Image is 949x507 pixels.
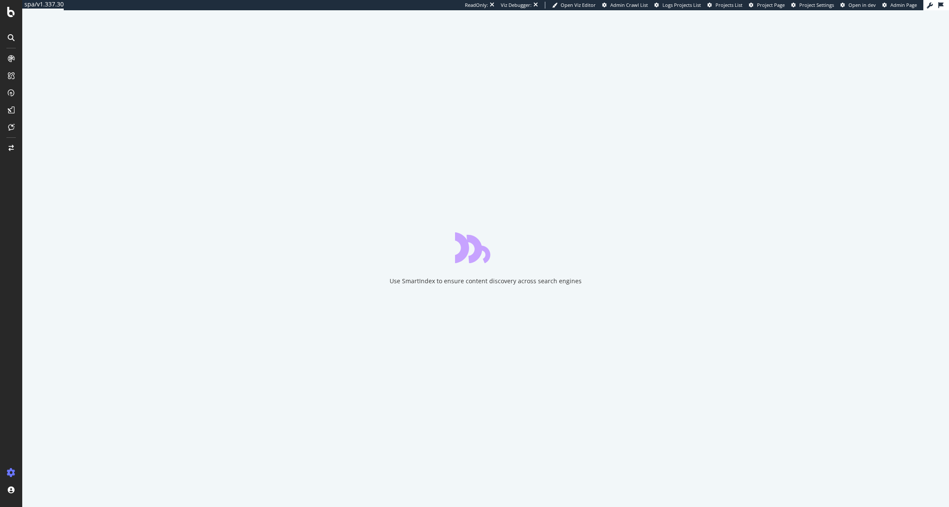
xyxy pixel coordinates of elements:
a: Open Viz Editor [552,2,596,9]
a: Open in dev [840,2,876,9]
span: Project Settings [799,2,834,8]
span: Admin Page [890,2,917,8]
span: Admin Crawl List [610,2,648,8]
div: ReadOnly: [465,2,488,9]
a: Admin Crawl List [602,2,648,9]
div: animation [455,232,517,263]
a: Project Page [749,2,785,9]
span: Logs Projects List [662,2,701,8]
div: Viz Debugger: [501,2,532,9]
span: Open in dev [848,2,876,8]
div: Use SmartIndex to ensure content discovery across search engines [390,277,582,285]
a: Admin Page [882,2,917,9]
a: Project Settings [791,2,834,9]
span: Open Viz Editor [561,2,596,8]
a: Projects List [707,2,742,9]
a: Logs Projects List [654,2,701,9]
span: Projects List [715,2,742,8]
span: Project Page [757,2,785,8]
